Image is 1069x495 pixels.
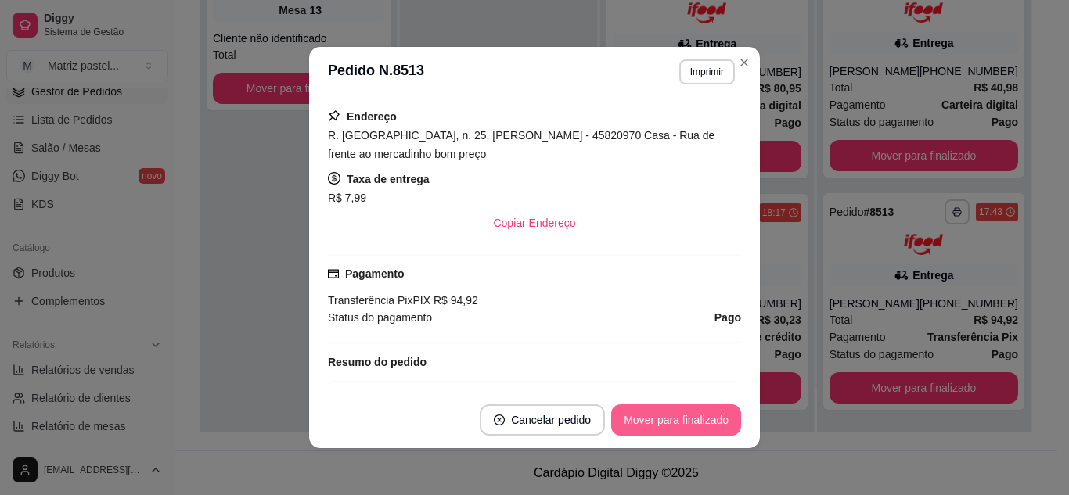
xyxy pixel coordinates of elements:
[328,192,366,204] span: R$ 7,99
[328,356,427,368] strong: Resumo do pedido
[328,294,430,307] span: Transferência Pix PIX
[347,110,397,123] strong: Endereço
[732,50,757,75] button: Close
[611,404,741,436] button: Mover para finalizado
[328,129,714,160] span: R. [GEOGRAPHIC_DATA], n. 25, [PERSON_NAME] - 45820970 Casa - Rua de frente ao mercadinho bom preço
[679,59,735,84] button: Imprimir
[328,268,339,279] span: credit-card
[345,267,404,280] strong: Pagamento
[714,311,741,324] strong: Pago
[347,173,430,185] strong: Taxa de entrega
[480,404,605,436] button: close-circleCancelar pedido
[481,207,588,239] button: Copiar Endereço
[328,109,340,122] span: pushpin
[328,309,432,326] span: Status do pagamento
[494,414,505,425] span: close-circle
[328,172,340,185] span: dollar
[328,59,424,84] h3: Pedido N. 8513
[430,294,478,307] span: R$ 94,92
